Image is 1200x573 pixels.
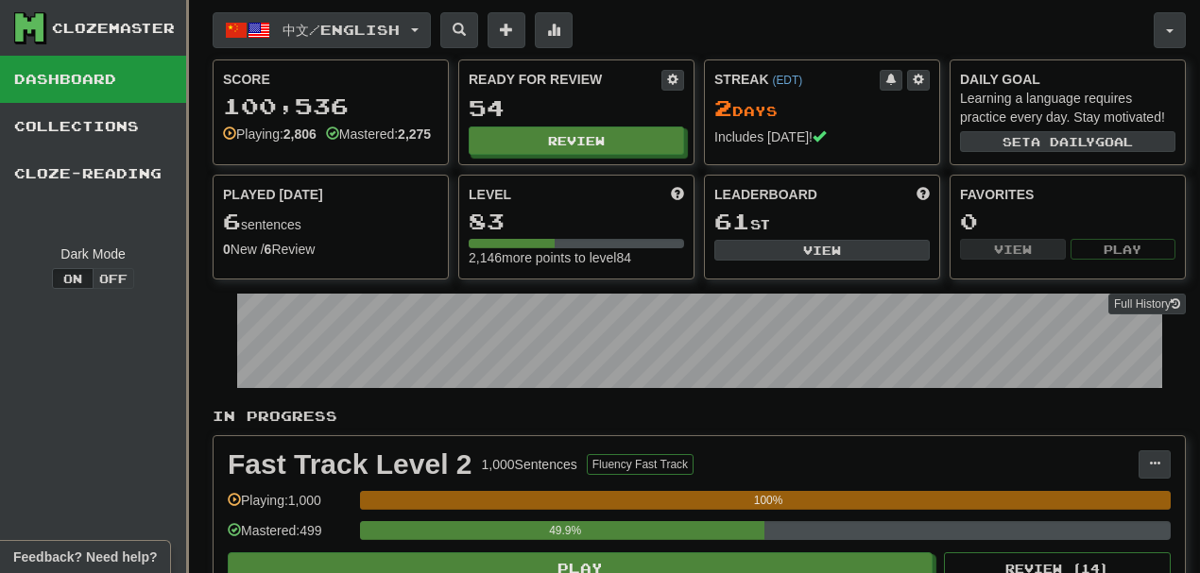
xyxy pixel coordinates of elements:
strong: 2,806 [283,126,317,142]
span: Played [DATE] [223,185,323,204]
button: View [714,240,930,261]
div: Fast Track Level 2 [228,450,472,479]
p: In Progress [213,407,1186,426]
button: Review [469,126,684,155]
button: Play [1071,239,1176,260]
button: Fluency Fast Track [587,454,694,475]
div: Dark Mode [14,244,172,263]
div: Learning a language requires practice every day. Stay motivated! [960,89,1175,126]
span: 6 [223,208,241,234]
div: st [714,210,930,234]
div: 0 [960,210,1175,233]
div: Day s [714,96,930,121]
div: 1,000 Sentences [482,455,577,474]
button: On [52,268,94,289]
div: Mastered: [326,125,431,143]
span: Leaderboard [714,185,817,204]
a: (EDT) [772,74,802,87]
div: Includes [DATE]! [714,127,930,146]
span: This week in points, UTC [917,185,930,204]
span: Level [469,185,511,204]
div: Daily Goal [960,70,1175,89]
div: Clozemaster [52,19,175,38]
strong: 0 [223,242,231,257]
span: 中文 / English [283,22,400,38]
span: 2 [714,94,732,121]
button: Add sentence to collection [488,12,525,48]
div: Playing: [223,125,317,143]
div: Mastered: 499 [228,521,351,552]
span: Score more points to level up [671,185,684,204]
div: sentences [223,210,438,234]
div: New / Review [223,240,438,259]
div: 100,536 [223,94,438,118]
span: a daily [1031,135,1095,148]
div: 49.9% [366,521,764,540]
button: View [960,239,1066,260]
div: Streak [714,70,880,89]
button: Off [93,268,134,289]
span: 61 [714,208,750,234]
button: Search sentences [440,12,478,48]
div: 54 [469,96,684,120]
div: Favorites [960,185,1175,204]
span: Open feedback widget [13,548,157,566]
button: Seta dailygoal [960,131,1175,152]
button: More stats [535,12,573,48]
strong: 6 [265,242,272,257]
div: 2,146 more points to level 84 [469,248,684,267]
button: 中文/English [213,12,431,48]
div: Ready for Review [469,70,661,89]
div: 83 [469,210,684,233]
div: Playing: 1,000 [228,491,351,522]
div: 100% [366,491,1171,510]
div: Score [223,70,438,89]
strong: 2,275 [398,126,431,142]
a: Full History [1108,294,1186,314]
